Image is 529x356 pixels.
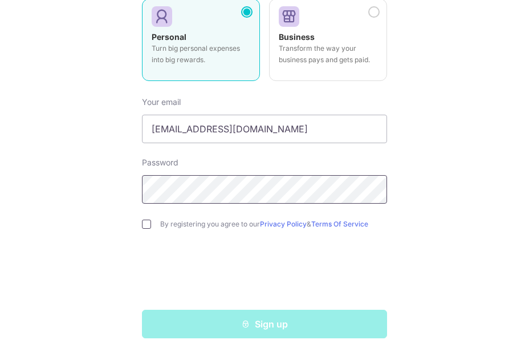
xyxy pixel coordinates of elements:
p: Turn big personal expenses into big rewards. [152,43,250,66]
strong: Personal [152,32,186,42]
a: Terms Of Service [311,220,368,228]
label: By registering you agree to our & [160,220,387,229]
input: Enter your Email [142,115,387,143]
label: Password [142,157,178,168]
strong: Business [279,32,315,42]
p: Transform the way your business pays and gets paid. [279,43,377,66]
iframe: reCAPTCHA [178,252,351,296]
label: Your email [142,96,181,108]
a: Privacy Policy [260,220,307,228]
